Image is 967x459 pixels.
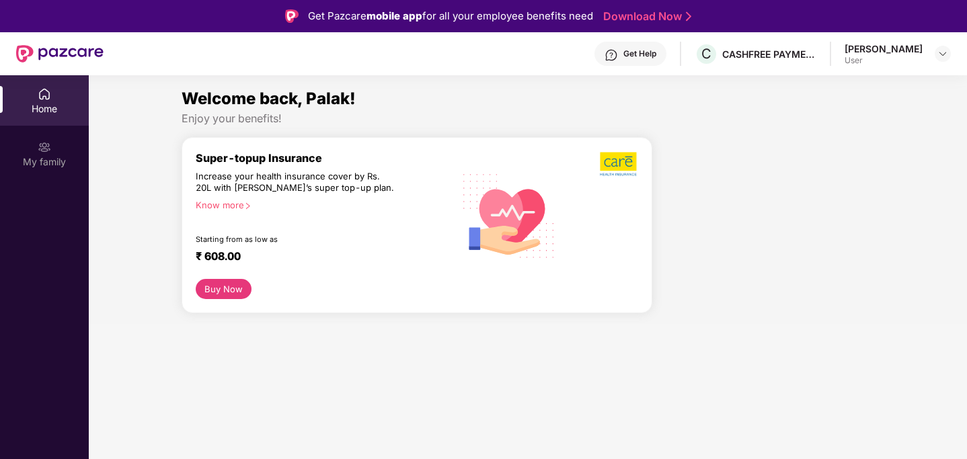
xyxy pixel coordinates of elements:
[623,48,656,59] div: Get Help
[38,87,51,101] img: svg+xml;base64,PHN2ZyBpZD0iSG9tZSIgeG1sbnM9Imh0dHA6Ly93d3cudzMub3JnLzIwMDAvc3ZnIiB3aWR0aD0iMjAiIG...
[196,235,397,244] div: Starting from as low as
[701,46,711,62] span: C
[38,140,51,154] img: svg+xml;base64,PHN2ZyB3aWR0aD0iMjAiIGhlaWdodD0iMjAiIHZpZXdCb3g9IjAgMCAyMCAyMCIgZmlsbD0ibm9uZSIgeG...
[366,9,422,22] strong: mobile app
[454,159,565,271] img: svg+xml;base64,PHN2ZyB4bWxucz0iaHR0cDovL3d3dy53My5vcmcvMjAwMC9zdmciIHhtbG5zOnhsaW5rPSJodHRwOi8vd3...
[196,279,252,299] button: Buy Now
[196,249,440,265] div: ₹ 608.00
[937,48,948,59] img: svg+xml;base64,PHN2ZyBpZD0iRHJvcGRvd24tMzJ4MzIiIHhtbG5zPSJodHRwOi8vd3d3LnczLm9yZy8yMDAwL3N2ZyIgd2...
[845,42,923,55] div: [PERSON_NAME]
[603,9,687,24] a: Download Now
[600,151,638,177] img: b5dec4f62d2307b9de63beb79f102df3.png
[196,151,454,165] div: Super-topup Insurance
[722,48,816,60] div: CASHFREE PAYMENTS INDIA PVT. LTD.
[196,200,446,209] div: Know more
[182,89,356,108] span: Welcome back, Palak!
[845,55,923,66] div: User
[285,9,299,23] img: Logo
[16,45,104,62] img: New Pazcare Logo
[196,171,396,194] div: Increase your health insurance cover by Rs. 20L with [PERSON_NAME]’s super top-up plan.
[182,112,875,126] div: Enjoy your benefits!
[244,202,252,210] span: right
[308,8,593,24] div: Get Pazcare for all your employee benefits need
[605,48,618,62] img: svg+xml;base64,PHN2ZyBpZD0iSGVscC0zMngzMiIgeG1sbnM9Imh0dHA6Ly93d3cudzMub3JnLzIwMDAvc3ZnIiB3aWR0aD...
[686,9,691,24] img: Stroke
